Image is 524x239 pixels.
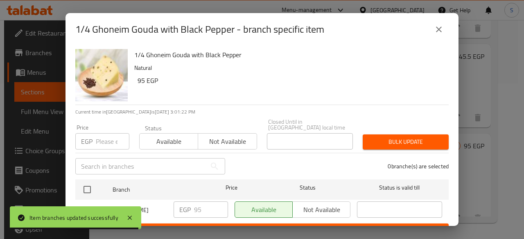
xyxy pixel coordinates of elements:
[363,134,449,150] button: Bulk update
[357,183,442,193] span: Status is valid till
[194,201,228,218] input: Please enter price
[134,49,442,60] h6: 1/4 Ghoneim Gouda with Black Pepper
[388,162,449,170] p: 0 branche(s) are selected
[204,183,259,193] span: Price
[113,185,198,195] span: Branch
[75,158,206,174] input: Search in branches
[105,205,167,215] span: [PERSON_NAME]
[75,49,128,101] img: 1/4 Ghoneim Gouda with Black Pepper
[75,108,449,116] p: Current time in [GEOGRAPHIC_DATA] is [DATE] 3:01:22 PM
[75,223,449,239] button: Save
[81,136,93,146] p: EGP
[29,213,118,222] div: Item branches updated successfully
[198,133,257,150] button: Not available
[143,136,195,147] span: Available
[139,133,198,150] button: Available
[265,183,350,193] span: Status
[134,63,442,73] p: Natural
[369,137,442,147] span: Bulk update
[75,23,324,36] h2: 1/4 Ghoneim Gouda with Black Pepper - branch specific item
[429,20,449,39] button: close
[201,136,253,147] span: Not available
[179,205,191,214] p: EGP
[138,75,442,86] h6: 95 EGP
[96,133,129,150] input: Please enter price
